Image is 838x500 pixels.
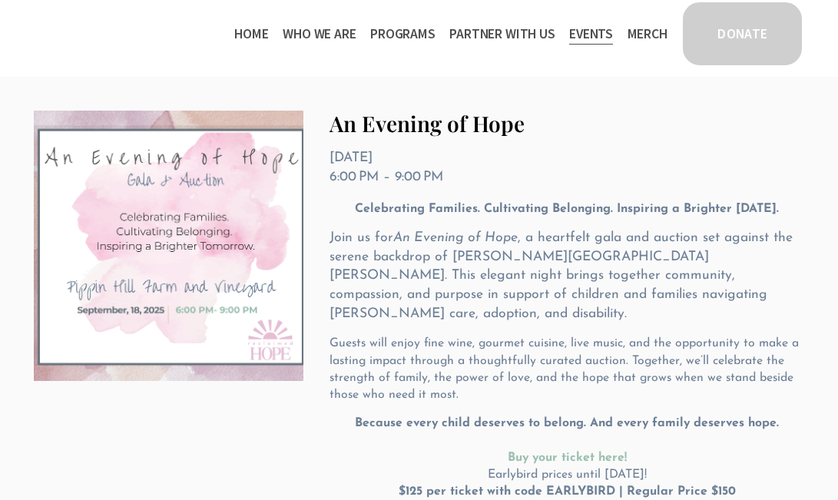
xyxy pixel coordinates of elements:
time: [DATE] [330,151,373,164]
em: An Evening of Hope [393,231,518,244]
a: Events [569,22,613,46]
a: Merch [628,22,667,46]
a: folder dropdown [370,22,436,46]
a: folder dropdown [283,22,356,46]
a: folder dropdown [449,22,555,46]
strong: Because every child deserves to belong. And every family deserves hope. [355,417,779,429]
span: Who We Are [283,23,356,45]
img: An Evening of Hope [34,111,303,381]
span: Partner With Us [449,23,555,45]
a: An Evening of Hope [330,109,525,137]
a: Buy your ticket here! [508,452,627,464]
p: Join us for , a heartfelt gala and auction set against the serene backdrop of [PERSON_NAME][GEOGR... [330,229,804,323]
a: Home [234,22,268,46]
strong: $125 per ticket with code EARLYBIRD | Regular Price $150 [399,485,736,498]
time: 9:00 PM [395,171,443,184]
strong: Celebrating Families. Cultivating Belonging. Inspiring a Brighter [DATE]. [355,203,779,215]
p: Guests will enjoy fine wine, gourmet cuisine, live music, and the opportunity to make a lasting i... [330,335,804,403]
span: Programs [370,23,436,45]
time: 6:00 PM [330,171,379,184]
